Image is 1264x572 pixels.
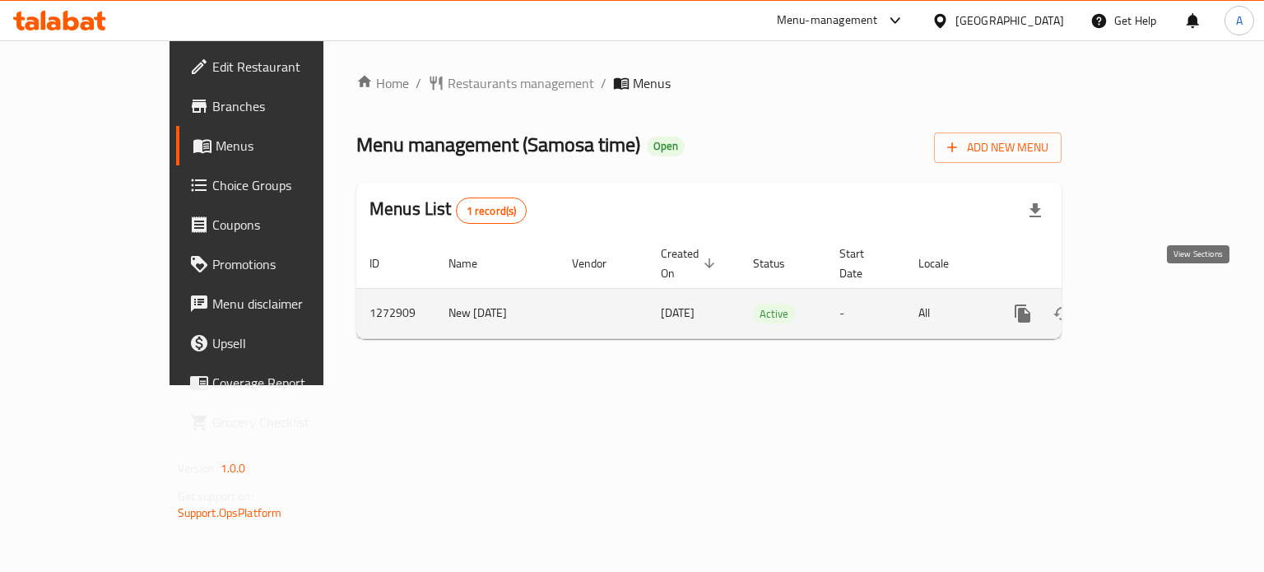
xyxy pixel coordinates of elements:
button: Add New Menu [934,133,1062,163]
a: Coverage Report [176,363,381,402]
span: Promotions [212,254,368,274]
span: Edit Restaurant [212,57,368,77]
span: Grocery Checklist [212,412,368,432]
span: Menu management ( Samosa time ) [356,126,640,163]
span: ID [369,253,401,273]
h2: Menus List [369,197,527,224]
span: Start Date [839,244,885,283]
button: Change Status [1043,294,1082,333]
span: Created On [661,244,720,283]
a: Edit Restaurant [176,47,381,86]
div: Export file [1015,191,1055,230]
span: Version: [178,458,218,479]
th: Actions [990,239,1174,289]
span: Get support on: [178,486,253,507]
span: 1.0.0 [221,458,246,479]
span: Coupons [212,215,368,235]
a: Home [356,73,409,93]
div: Open [647,137,685,156]
span: A [1236,12,1243,30]
nav: breadcrumb [356,73,1062,93]
div: Active [753,304,795,323]
span: Menus [216,136,368,156]
span: Status [753,253,806,273]
a: Support.OpsPlatform [178,502,282,523]
td: - [826,288,905,338]
a: Menu disclaimer [176,284,381,323]
a: Grocery Checklist [176,402,381,442]
span: Open [647,139,685,153]
table: enhanced table [356,239,1174,339]
li: / [601,73,606,93]
span: Menu disclaimer [212,294,368,314]
span: Vendor [572,253,628,273]
span: Locale [918,253,970,273]
span: Active [753,305,795,323]
a: Choice Groups [176,165,381,205]
a: Promotions [176,244,381,284]
td: New [DATE] [435,288,559,338]
td: 1272909 [356,288,435,338]
div: [GEOGRAPHIC_DATA] [955,12,1064,30]
span: Menus [633,73,671,93]
li: / [416,73,421,93]
a: Branches [176,86,381,126]
div: Menu-management [777,11,878,30]
button: more [1003,294,1043,333]
span: [DATE] [661,302,695,323]
span: 1 record(s) [457,203,527,219]
a: Coupons [176,205,381,244]
a: Upsell [176,323,381,363]
span: Coverage Report [212,373,368,393]
span: Upsell [212,333,368,353]
a: Restaurants management [428,73,594,93]
a: Menus [176,126,381,165]
span: Branches [212,96,368,116]
span: Choice Groups [212,175,368,195]
span: Name [448,253,499,273]
td: All [905,288,990,338]
span: Add New Menu [947,137,1048,158]
span: Restaurants management [448,73,594,93]
div: Total records count [456,198,527,224]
